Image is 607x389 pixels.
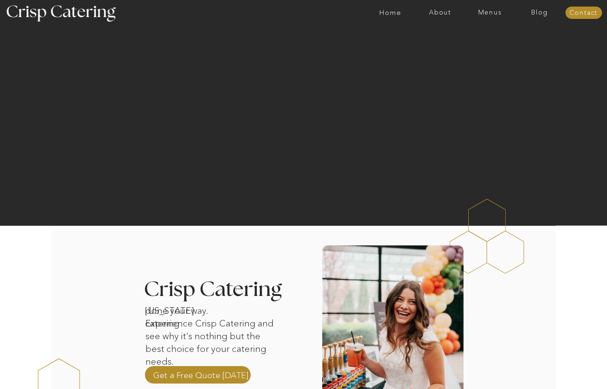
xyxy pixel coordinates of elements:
a: About [415,9,465,16]
p: done your way. Experience Crisp Catering and see why it’s nothing but the best choice for your ca... [145,304,278,350]
a: Home [365,9,415,16]
h1: [US_STATE] catering [145,304,220,314]
h3: Crisp Catering [144,279,300,301]
a: Blog [515,9,564,16]
a: Menus [465,9,515,16]
a: Contact [565,9,602,17]
a: Get a Free Quote [DATE] [153,369,248,380]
